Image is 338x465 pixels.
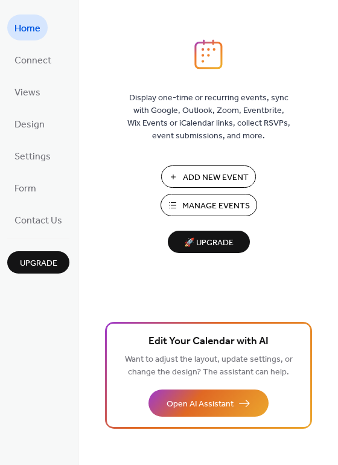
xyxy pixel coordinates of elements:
[14,211,62,230] span: Contact Us
[7,175,43,200] a: Form
[14,147,51,166] span: Settings
[7,46,59,72] a: Connect
[14,19,40,38] span: Home
[148,390,269,417] button: Open AI Assistant
[14,83,40,102] span: Views
[168,231,250,253] button: 🚀 Upgrade
[161,165,256,188] button: Add New Event
[7,143,58,168] a: Settings
[194,39,222,69] img: logo_icon.svg
[7,207,69,232] a: Contact Us
[7,111,52,136] a: Design
[20,257,57,270] span: Upgrade
[7,251,69,274] button: Upgrade
[14,179,36,198] span: Form
[125,351,293,380] span: Want to adjust the layout, update settings, or change the design? The assistant can help.
[127,92,290,143] span: Display one-time or recurring events, sync with Google, Outlook, Zoom, Eventbrite, Wix Events or ...
[167,398,234,411] span: Open AI Assistant
[148,333,269,350] span: Edit Your Calendar with AI
[161,194,257,216] button: Manage Events
[7,14,48,40] a: Home
[183,172,249,184] span: Add New Event
[175,235,243,251] span: 🚀 Upgrade
[182,200,250,213] span: Manage Events
[14,115,45,134] span: Design
[7,79,48,104] a: Views
[14,51,51,70] span: Connect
